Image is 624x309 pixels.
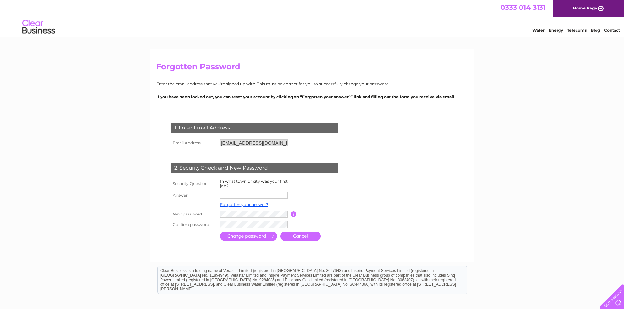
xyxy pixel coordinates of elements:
a: 0333 014 3131 [501,3,546,11]
th: Confirm password [169,219,218,230]
p: If you have been locked out, you can reset your account by clicking on “Forgotten your answer?” l... [156,94,468,100]
a: Cancel [280,232,321,241]
div: 2. Security Check and New Password [171,163,338,173]
th: Email Address [169,138,218,148]
p: Enter the email address that you're signed up with. This must be correct for you to successfully ... [156,81,468,87]
th: Answer [169,190,218,200]
a: Blog [591,28,600,33]
a: Water [532,28,545,33]
input: Information [291,211,297,217]
a: Telecoms [567,28,587,33]
th: New password [169,209,218,219]
div: 1. Enter Email Address [171,123,338,133]
h2: Forgotten Password [156,62,468,75]
img: logo.png [22,17,55,37]
label: In what town or city was your first job? [220,179,288,188]
div: Clear Business is a trading name of Verastar Limited (registered in [GEOGRAPHIC_DATA] No. 3667643... [158,4,467,32]
a: Forgotten your answer? [220,202,268,207]
a: Contact [604,28,620,33]
a: Energy [549,28,563,33]
th: Security Question [169,178,218,190]
input: Submit [220,232,277,241]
